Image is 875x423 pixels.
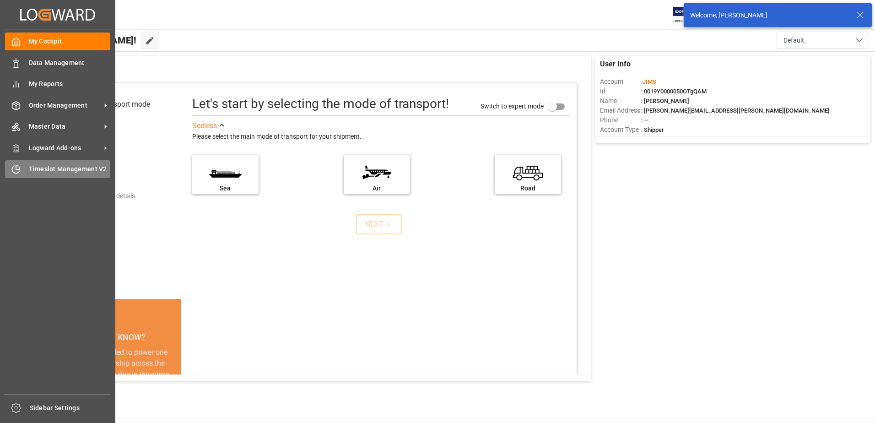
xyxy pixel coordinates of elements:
span: : 0019Y0000050OTgQAM [641,88,707,95]
span: Email Address [600,106,641,115]
span: : — [641,117,648,124]
div: Welcome, [PERSON_NAME] [690,11,848,20]
button: open menu [777,32,868,49]
span: Id [600,87,641,96]
div: Add shipping details [78,191,135,201]
span: : [641,78,656,85]
span: Timeslot Management V2 [29,164,111,174]
a: My Cockpit [5,33,110,50]
span: Account Type [600,125,641,135]
span: User Info [600,59,631,70]
span: Account [600,77,641,87]
span: My Cockpit [29,37,111,46]
div: Air [348,184,405,193]
a: Data Management [5,54,110,71]
div: NEXT [365,219,393,230]
span: My Reports [29,79,111,89]
span: : [PERSON_NAME][EMAIL_ADDRESS][PERSON_NAME][DOMAIN_NAME] [641,107,830,114]
img: Exertis%20JAM%20-%20Email%20Logo.jpg_1722504956.jpg [673,7,704,23]
div: See less [192,120,217,131]
span: Master Data [29,122,101,131]
span: Name [600,96,641,106]
span: Switch to expert mode [481,102,544,109]
div: Please select the main mode of transport for your shipment. [192,131,570,142]
div: Sea [197,184,254,193]
span: JIMS [643,78,656,85]
span: Logward Add-ons [29,143,101,153]
span: : [PERSON_NAME] [641,98,689,104]
span: Default [783,36,804,45]
span: Sidebar Settings [30,403,112,413]
a: Timeslot Management V2 [5,160,110,178]
span: Hello [PERSON_NAME]! [38,32,136,49]
div: Let's start by selecting the mode of transport! [192,94,449,114]
div: Road [499,184,556,193]
span: Order Management [29,101,101,110]
span: : Shipper [641,126,664,133]
button: NEXT [356,214,402,234]
span: Phone [600,115,641,125]
span: Data Management [29,58,111,68]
